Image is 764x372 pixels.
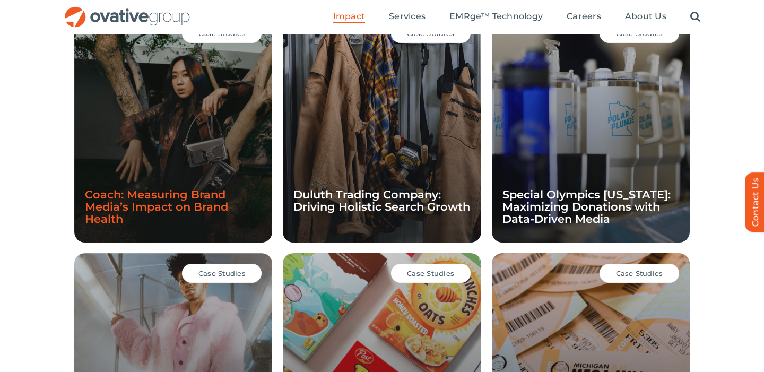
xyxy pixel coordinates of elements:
[502,188,671,226] a: Special Olympics [US_STATE]: Maximizing Donations with Data-Driven Media
[389,11,426,23] a: Services
[64,5,191,15] a: OG_Full_horizontal_RGB
[389,11,426,22] span: Services
[85,188,228,226] a: Coach: Measuring Brand Media’s Impact on Brand Health
[449,11,543,23] a: EMRge™ Technology
[333,11,365,23] a: Impact
[293,188,470,213] a: Duluth Trading Company: Driving Holistic Search Growth
[625,11,666,22] span: About Us
[625,11,666,23] a: About Us
[567,11,601,23] a: Careers
[449,11,543,22] span: EMRge™ Technology
[567,11,601,22] span: Careers
[333,11,365,22] span: Impact
[690,11,700,23] a: Search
